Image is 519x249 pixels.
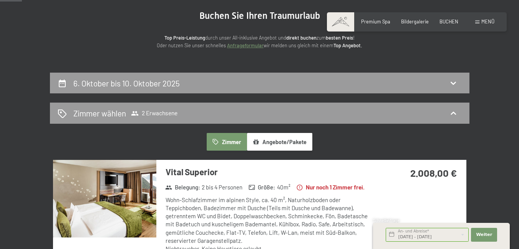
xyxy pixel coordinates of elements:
span: 2 Erwachsene [131,110,177,117]
strong: Top Angebot. [333,42,362,48]
strong: 2.008,00 € [410,167,457,179]
a: Premium Spa [361,18,390,25]
strong: Belegung : [165,183,200,191]
span: Buchen Sie Ihren Traumurlaub [199,10,320,21]
span: Schnellanfrage [373,218,400,223]
strong: direkt buchen [286,35,317,41]
img: mss_renderimg.php [53,160,156,237]
button: Angebote/Pakete [247,133,312,151]
strong: besten Preis [326,35,353,41]
strong: Nur noch 1 Zimmer frei. [296,183,365,191]
a: Anfrageformular [227,42,264,48]
span: 40 m² [277,183,290,191]
a: BUCHEN [439,18,458,25]
h3: Vital Superior [166,166,373,178]
button: Zimmer [207,133,247,151]
strong: Top Preis-Leistung [164,35,205,41]
h2: 6. Oktober bis 10. Oktober 2025 [73,78,180,88]
button: Weiter [471,228,497,242]
span: Menü [481,18,494,25]
a: Bildergalerie [401,18,429,25]
h2: Zimmer wählen [73,108,126,119]
span: 2 bis 4 Personen [202,183,242,191]
span: Weiter [476,232,492,238]
p: durch unser All-inklusive Angebot und zum ! Oder nutzen Sie unser schnelles wir melden uns gleich... [106,34,413,50]
strong: Größe : [249,183,275,191]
